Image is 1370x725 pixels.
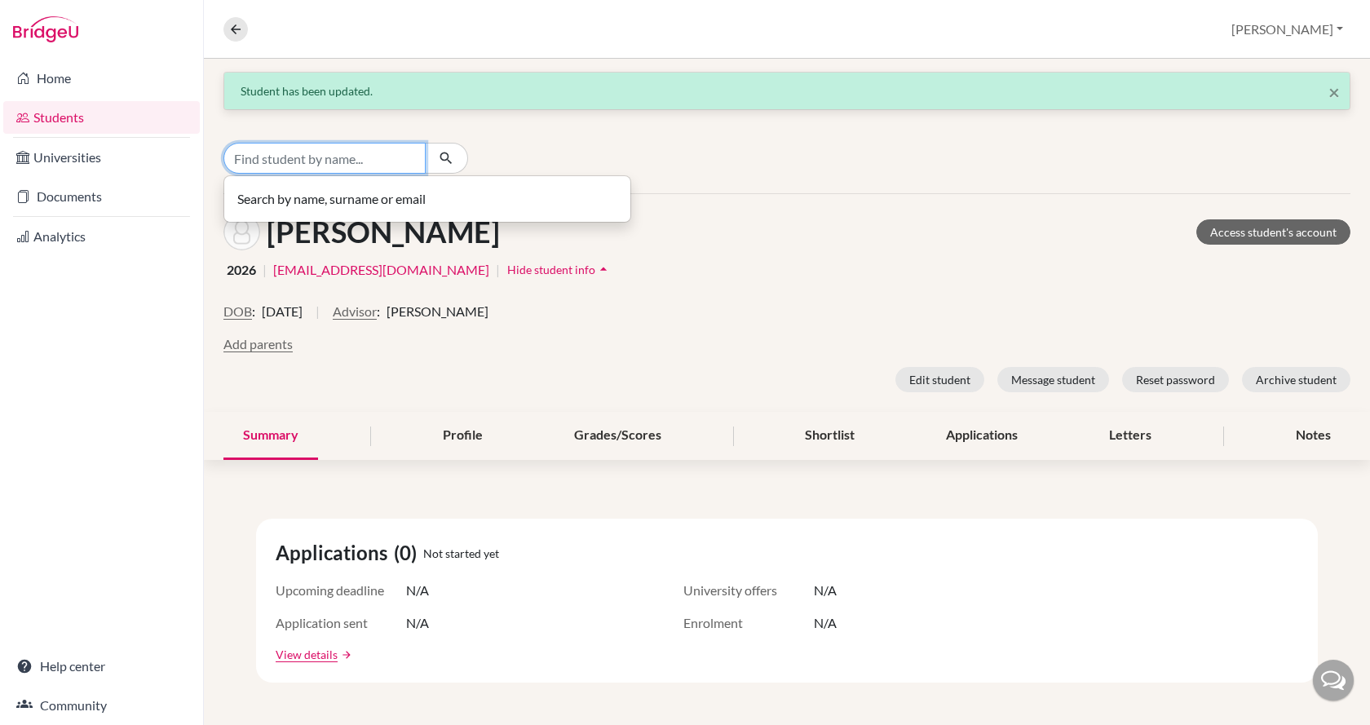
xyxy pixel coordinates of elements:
[333,302,377,321] button: Advisor
[3,101,200,134] a: Students
[1122,367,1229,392] button: Reset password
[997,367,1109,392] button: Message student
[3,141,200,174] a: Universities
[3,220,200,253] a: Analytics
[1276,412,1350,460] div: Notes
[1196,219,1350,245] a: Access student's account
[1089,412,1171,460] div: Letters
[406,613,429,633] span: N/A
[37,11,70,26] span: Help
[223,143,426,174] input: Find student by name...
[223,334,293,354] button: Add parents
[338,649,352,661] a: arrow_forward
[252,302,255,321] span: :
[223,302,252,321] button: DOB
[3,62,200,95] a: Home
[683,613,814,633] span: Enrolment
[316,302,320,334] span: |
[394,538,423,568] span: (0)
[262,302,303,321] span: [DATE]
[423,545,499,562] span: Not started yet
[1328,82,1340,102] button: Close
[496,260,500,280] span: |
[1224,14,1350,45] button: [PERSON_NAME]
[227,260,256,280] span: 2026
[263,260,267,280] span: |
[814,581,837,600] span: N/A
[423,412,502,460] div: Profile
[273,260,489,280] a: [EMAIL_ADDRESS][DOMAIN_NAME]
[3,650,200,683] a: Help center
[223,214,260,250] img: Niki Kosztolányi's avatar
[555,412,681,460] div: Grades/Scores
[13,16,78,42] img: Bridge-U
[237,189,617,209] p: Search by name, surname or email
[3,180,200,213] a: Documents
[3,689,200,722] a: Community
[814,613,837,633] span: N/A
[895,367,984,392] button: Edit student
[223,412,318,460] div: Summary
[926,412,1037,460] div: Applications
[276,646,338,663] a: View details
[1328,80,1340,104] span: ×
[683,581,814,600] span: University offers
[241,82,1333,99] div: Student has been updated.
[276,581,406,600] span: Upcoming deadline
[377,302,380,321] span: :
[595,261,612,277] i: arrow_drop_up
[267,214,500,250] h1: [PERSON_NAME]
[1242,367,1350,392] button: Archive student
[276,538,394,568] span: Applications
[387,302,488,321] span: [PERSON_NAME]
[507,263,595,276] span: Hide student info
[506,257,612,282] button: Hide student infoarrow_drop_up
[406,581,429,600] span: N/A
[785,412,874,460] div: Shortlist
[276,613,406,633] span: Application sent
